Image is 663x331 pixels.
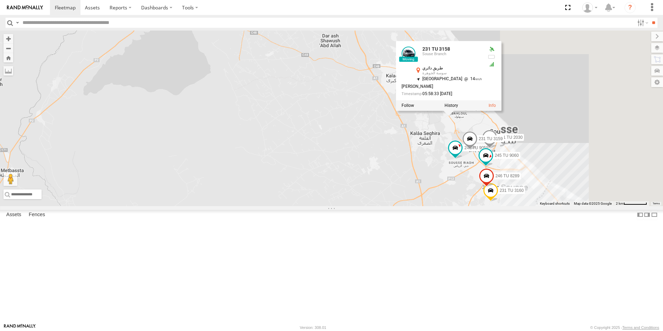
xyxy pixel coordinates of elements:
[614,201,649,206] button: Map Scale: 2 km per 64 pixels
[300,325,326,330] div: Version: 308.01
[422,46,450,52] a: 231 TU 3158
[540,201,570,206] button: Keyboard shortcuts
[445,103,458,108] label: View Asset History
[3,43,13,53] button: Zoom out
[3,210,25,220] label: Assets
[500,188,524,193] span: 231 TU 3160
[4,324,36,331] a: Visit our Website
[402,47,415,61] a: View Asset Details
[622,325,659,330] a: Terms and Conditions
[625,2,636,13] i: ?
[462,77,482,82] span: 14
[25,210,49,220] label: Fences
[3,66,13,76] label: Measure
[3,53,13,62] button: Zoom Home
[488,62,496,67] div: GSM Signal = 5
[488,47,496,52] div: Valid GPS Fix
[489,103,496,108] a: View Asset Details
[479,136,503,141] span: 231 TU 3159
[422,77,462,82] span: [GEOGRAPHIC_DATA]
[402,103,414,108] label: Realtime tracking of Asset
[15,18,20,28] label: Search Query
[402,92,482,96] div: Date/time of location update
[637,210,644,220] label: Dock Summary Table to the Left
[644,210,651,220] label: Dock Summary Table to the Right
[651,77,663,87] label: Map Settings
[496,173,519,178] span: 246 TU 8289
[590,325,659,330] div: © Copyright 2025 -
[574,202,612,205] span: Map data ©2025 Google
[580,2,600,13] div: Nejah Benkhalifa
[3,34,13,43] button: Zoom in
[3,172,17,186] button: Drag Pegman onto the map to open Street View
[499,135,523,140] span: 241 TU 2030
[7,5,43,10] img: rand-logo.svg
[402,84,482,89] div: [PERSON_NAME]
[422,71,482,76] div: سوسة الجوهرة
[422,66,482,71] div: طريق دائري
[495,153,519,158] span: 245 TU 9060
[616,202,623,205] span: 2 km
[653,202,660,205] a: Terms (opens in new tab)
[651,210,658,220] label: Hide Summary Table
[635,18,649,28] label: Search Filter Options
[488,54,496,60] div: No battery health information received from this device.
[422,52,482,56] div: Souse Branch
